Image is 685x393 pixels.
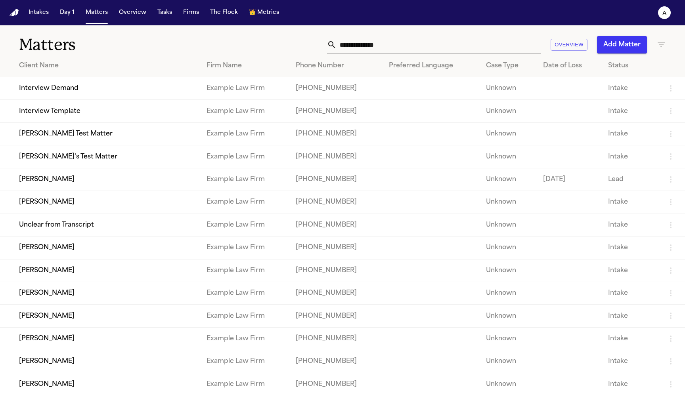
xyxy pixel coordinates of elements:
[289,77,383,100] td: [PHONE_NUMBER]
[480,145,537,168] td: Unknown
[597,36,647,53] button: Add Matter
[10,9,19,17] img: Finch Logo
[200,237,290,259] td: Example Law Firm
[602,282,660,304] td: Intake
[289,282,383,304] td: [PHONE_NUMBER]
[289,168,383,191] td: [PHONE_NUMBER]
[480,350,537,373] td: Unknown
[246,6,282,20] button: crownMetrics
[480,327,537,350] td: Unknown
[389,61,473,71] div: Preferred Language
[200,259,290,282] td: Example Law Firm
[207,61,283,71] div: Firm Name
[200,350,290,373] td: Example Law Firm
[480,282,537,304] td: Unknown
[537,168,602,191] td: [DATE]
[10,9,19,17] a: Home
[154,6,175,20] button: Tasks
[543,61,595,71] div: Date of Loss
[57,6,78,20] button: Day 1
[289,327,383,350] td: [PHONE_NUMBER]
[200,214,290,236] td: Example Law Firm
[289,122,383,145] td: [PHONE_NUMBER]
[480,259,537,282] td: Unknown
[200,100,290,122] td: Example Law Firm
[602,168,660,191] td: Lead
[289,237,383,259] td: [PHONE_NUMBER]
[602,214,660,236] td: Intake
[296,61,376,71] div: Phone Number
[486,61,530,71] div: Case Type
[207,6,241,20] button: The Flock
[289,305,383,327] td: [PHONE_NUMBER]
[200,122,290,145] td: Example Law Firm
[200,191,290,214] td: Example Law Firm
[200,145,290,168] td: Example Law Firm
[602,327,660,350] td: Intake
[200,77,290,100] td: Example Law Firm
[602,77,660,100] td: Intake
[480,305,537,327] td: Unknown
[602,259,660,282] td: Intake
[289,100,383,122] td: [PHONE_NUMBER]
[602,122,660,145] td: Intake
[180,6,202,20] button: Firms
[19,35,204,55] h1: Matters
[602,305,660,327] td: Intake
[289,214,383,236] td: [PHONE_NUMBER]
[289,145,383,168] td: [PHONE_NUMBER]
[602,350,660,373] td: Intake
[602,145,660,168] td: Intake
[480,77,537,100] td: Unknown
[289,350,383,373] td: [PHONE_NUMBER]
[289,191,383,214] td: [PHONE_NUMBER]
[480,122,537,145] td: Unknown
[602,191,660,214] td: Intake
[25,6,52,20] button: Intakes
[19,61,194,71] div: Client Name
[608,61,653,71] div: Status
[200,282,290,304] td: Example Law Firm
[82,6,111,20] button: Matters
[480,100,537,122] td: Unknown
[551,39,587,51] button: Overview
[200,305,290,327] td: Example Law Firm
[200,327,290,350] td: Example Law Firm
[480,168,537,191] td: Unknown
[200,168,290,191] td: Example Law Firm
[602,100,660,122] td: Intake
[602,237,660,259] td: Intake
[116,6,149,20] button: Overview
[480,214,537,236] td: Unknown
[480,191,537,214] td: Unknown
[289,259,383,282] td: [PHONE_NUMBER]
[480,237,537,259] td: Unknown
